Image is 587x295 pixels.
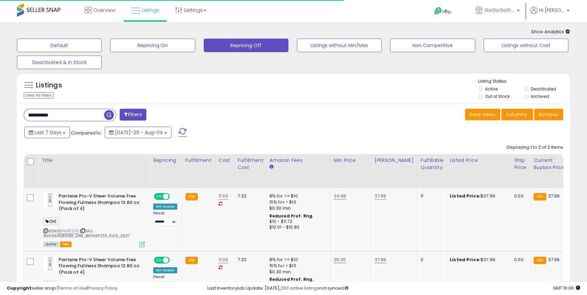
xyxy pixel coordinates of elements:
img: 31uLmDAzn2L._SL40_.jpg [43,193,57,207]
span: ON [155,194,163,199]
button: Last 7 Days [24,127,70,138]
div: 0.00 [514,257,525,263]
span: ON [155,257,163,263]
div: Clear All Filters [24,92,54,99]
div: $10.01 - $10.83 [269,225,326,230]
div: Win BuyBox [153,204,177,210]
button: Columns [501,109,533,120]
a: Help [429,2,465,22]
button: Filters [120,109,146,121]
button: [DATE]-29 - Aug-04 [105,127,171,138]
div: Repricing [153,157,180,164]
a: Hi [PERSON_NAME] [530,7,569,22]
small: Amazon Fees. [269,164,274,170]
h5: Listings [36,81,62,90]
button: Repricing Off [204,39,288,52]
div: 7.32 [238,193,261,199]
a: Terms of Use [58,285,87,291]
a: Privacy Policy [88,285,118,291]
div: ASIN: [43,193,145,247]
button: Deactivated & In Stock [17,56,102,69]
span: GoGoGoGoneLLC [484,7,515,14]
span: OFF [169,194,180,199]
p: Listing States: [478,78,570,85]
a: 200 active listings [281,285,319,291]
button: Repricing On [110,39,195,52]
div: Fulfillment Cost [238,157,264,171]
div: 7.32 [238,257,261,263]
div: 8% for <= $10 [269,257,326,263]
div: Min Price [334,157,369,164]
span: Overview [93,7,115,14]
a: 24.99 [334,193,346,199]
span: | SKU: 8006540801611_ONE_B01IA9F2T6_11.00_2507 [43,228,130,238]
div: $37.99 [450,257,506,263]
button: Non Competitive [390,39,475,52]
img: 31uLmDAzn2L._SL40_.jpg [43,257,57,270]
div: $0.30 min [269,269,326,275]
i: Get Help [434,7,442,15]
div: Current Buybox Price [533,157,568,171]
div: Fulfillment [185,157,213,164]
span: Compared to: [71,130,102,136]
span: ONE [43,217,59,225]
span: Listings [142,7,159,14]
div: $37.99 [450,193,506,199]
span: [DATE]-29 - Aug-04 [115,129,163,136]
span: 2025-08-12 16:06 GMT [553,285,580,291]
div: Cost [219,157,232,164]
div: [PERSON_NAME] [375,157,415,164]
button: Actions [534,109,563,120]
span: OFF [169,257,180,263]
span: 37.99 [548,193,560,199]
b: Reduced Prof. Rng. [269,276,314,282]
a: 37.99 [375,193,386,199]
b: Pantene Pro-V Sheer Volume Free Flowing Fullness Shampoo 12.60 oz (Pack of 4) [59,257,141,277]
div: Listed Price [450,157,508,164]
div: $10 - $11.72 [269,219,326,225]
b: Pantene Pro-V Sheer Volume Free Flowing Fullness Shampoo 12.60 oz (Pack of 4) [59,193,141,214]
b: Listed Price: [450,256,481,263]
span: 37.99 [548,256,560,263]
a: 37.99 [375,256,386,263]
a: 25.20 [334,256,346,263]
div: Win BuyBox [153,267,177,273]
div: 11 [421,193,442,199]
div: $0.30 min [269,205,326,211]
div: Amazon Fees [269,157,328,164]
span: Last 7 Days [35,129,61,136]
div: 15% for > $10 [269,199,326,205]
small: FBA [185,193,198,201]
span: PRI [43,281,57,289]
small: FBA [185,257,198,264]
small: FBA [533,257,546,264]
label: Out of Stock [485,93,509,99]
div: Title [42,157,147,164]
div: Last InventoryLab Update: [DATE], not synced. [207,285,580,292]
button: Save View [465,109,500,120]
a: 11.00 [219,256,228,263]
b: Reduced Prof. Rng. [269,213,314,219]
div: Preset: [153,275,177,290]
label: Archived [531,93,549,99]
div: Preset: [153,211,177,226]
div: Displaying 1 to 2 of 2 items [507,144,563,151]
label: Active [485,86,497,92]
div: Fulfillable Quantity [421,157,444,171]
div: seller snap | | [7,285,118,292]
small: FBA [533,193,546,201]
span: Hi [PERSON_NAME] [539,7,565,14]
span: All listings currently available for purchase on Amazon [43,241,59,247]
button: Listings without Min/Max [297,39,382,52]
strong: Copyright [7,285,32,291]
span: Help [442,9,451,15]
a: B01IA9F2T6 [57,228,79,234]
span: Show Analytics [531,28,570,35]
div: 8% for <= $10 [269,193,326,199]
span: FBA [60,241,72,247]
div: 0.00 [514,193,525,199]
button: Listings without Cost [484,39,568,52]
div: 15% for > $10 [269,263,326,269]
label: Deactivated [531,86,556,92]
b: Listed Price: [450,193,481,199]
